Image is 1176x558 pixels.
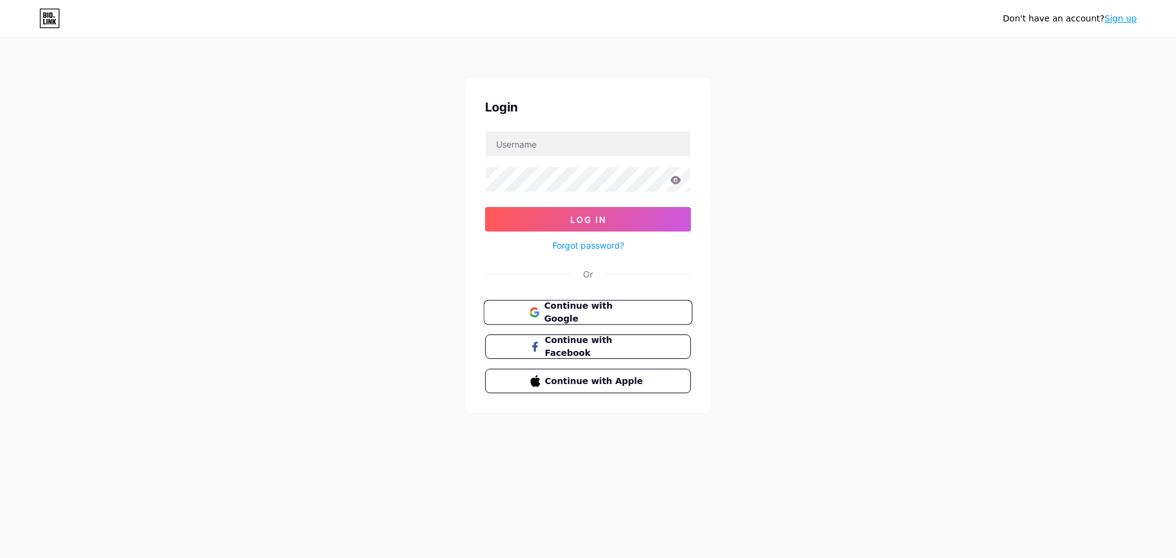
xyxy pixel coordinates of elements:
button: Continue with Facebook [485,334,691,359]
span: Log In [570,214,606,225]
span: Continue with Facebook [545,334,646,360]
button: Continue with Apple [485,369,691,393]
a: Sign up [1104,13,1137,23]
div: Or [583,268,593,281]
button: Continue with Google [483,300,692,325]
div: Login [485,98,691,116]
button: Log In [485,207,691,232]
input: Username [486,132,690,156]
a: Forgot password? [552,239,624,252]
span: Continue with Google [544,300,646,326]
a: Continue with Google [485,300,691,325]
div: Don't have an account? [1003,12,1137,25]
span: Continue with Apple [545,375,646,388]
